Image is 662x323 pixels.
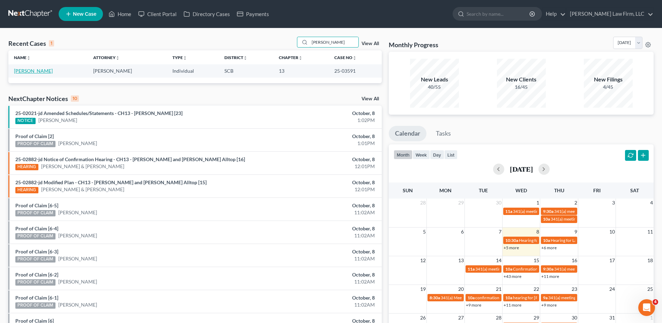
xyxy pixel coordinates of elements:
[542,8,566,20] a: Help
[468,266,475,272] span: 11a
[41,163,124,170] a: [PERSON_NAME] & [PERSON_NAME]
[260,117,375,124] div: 1:02PM
[8,94,79,103] div: NextChapter Notices
[15,279,55,286] div: PROOF OF CLAIM
[93,55,120,60] a: Attorneyunfold_more
[260,209,375,216] div: 11:02AM
[566,8,653,20] a: [PERSON_NAME] Law Firm, LLC
[412,150,430,159] button: week
[554,187,564,193] span: Thu
[403,187,413,193] span: Sun
[352,56,357,60] i: unfold_more
[460,228,464,236] span: 6
[419,314,426,322] span: 26
[389,41,438,49] h3: Monthly Progress
[571,314,578,322] span: 30
[260,232,375,239] div: 11:02AM
[260,301,375,308] div: 11:02AM
[551,216,618,222] span: 341(a) meeting for [PERSON_NAME]
[260,271,375,278] div: October, 8
[444,150,458,159] button: list
[14,68,53,74] a: [PERSON_NAME]
[541,302,557,308] a: +9 more
[505,209,512,214] span: 11a
[533,314,540,322] span: 29
[219,64,273,77] td: SCB
[394,150,412,159] button: month
[551,238,610,243] span: Hearing for La [PERSON_NAME]
[574,199,578,207] span: 2
[468,295,475,300] span: 10a
[533,256,540,265] span: 15
[458,314,464,322] span: 27
[475,266,580,272] span: 341(a) meeting for [PERSON_NAME] & [PERSON_NAME]
[15,156,245,162] a: 25-02882-jd Notice of Confirmation Hearing - CH13 - [PERSON_NAME] and [PERSON_NAME] Alltop [16]
[15,164,38,170] div: HEARING
[58,140,97,147] a: [PERSON_NAME]
[260,133,375,140] div: October, 8
[515,187,527,193] span: Wed
[15,179,207,185] a: 25-02882-jd Modified Plan - CH13 - [PERSON_NAME] and [PERSON_NAME] Alltop [15]
[172,55,187,60] a: Typeunfold_more
[88,64,167,77] td: [PERSON_NAME]
[430,150,444,159] button: day
[15,133,54,139] a: Proof of Claim [2]
[541,274,559,279] a: +11 more
[536,228,540,236] span: 8
[536,199,540,207] span: 1
[593,187,601,193] span: Fri
[15,110,183,116] a: 25-02021-jd Amended Schedules/Statements - CH13 - [PERSON_NAME] [23]
[58,301,97,308] a: [PERSON_NAME]
[554,209,622,214] span: 341(a) meeting for [PERSON_NAME]
[38,117,77,124] a: [PERSON_NAME]
[419,256,426,265] span: 12
[260,294,375,301] div: October, 8
[609,228,616,236] span: 10
[58,209,97,216] a: [PERSON_NAME]
[167,64,219,77] td: Individual
[611,199,616,207] span: 3
[439,187,452,193] span: Mon
[362,96,379,101] a: View All
[505,238,518,243] span: 10:30a
[638,299,655,316] iframe: Intercom live chat
[15,256,55,263] div: PROOF OF CLAIM
[495,314,502,322] span: 28
[584,76,633,84] div: New Filings
[260,225,375,232] div: October, 8
[410,76,459,84] div: New Leads
[649,199,654,207] span: 4
[543,238,550,243] span: 10a
[543,266,553,272] span: 9:30a
[410,84,459,91] div: 40/55
[233,8,273,20] a: Payments
[15,225,58,231] a: Proof of Claim [6-4]
[279,55,303,60] a: Chapterunfold_more
[58,278,97,285] a: [PERSON_NAME]
[422,228,426,236] span: 5
[15,302,55,309] div: PROOF OF CLAIM
[543,209,553,214] span: 9:30a
[15,202,58,208] a: Proof of Claim [6-5]
[260,156,375,163] div: October, 8
[609,256,616,265] span: 17
[458,285,464,293] span: 20
[533,285,540,293] span: 22
[15,295,58,301] a: Proof of Claim [6-1]
[647,285,654,293] span: 25
[571,256,578,265] span: 16
[458,256,464,265] span: 13
[497,84,546,91] div: 16/45
[260,186,375,193] div: 12:01PM
[180,8,233,20] a: Directory Cases
[495,285,502,293] span: 21
[243,56,247,60] i: unfold_more
[505,295,512,300] span: 10a
[441,295,531,300] span: 341(a) Meeting of Creditors for [PERSON_NAME]
[584,84,633,91] div: 4/45
[504,302,521,308] a: +11 more
[430,126,457,141] a: Tasks
[14,55,31,60] a: Nameunfold_more
[495,256,502,265] span: 14
[513,209,580,214] span: 341(a) meeting for [PERSON_NAME]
